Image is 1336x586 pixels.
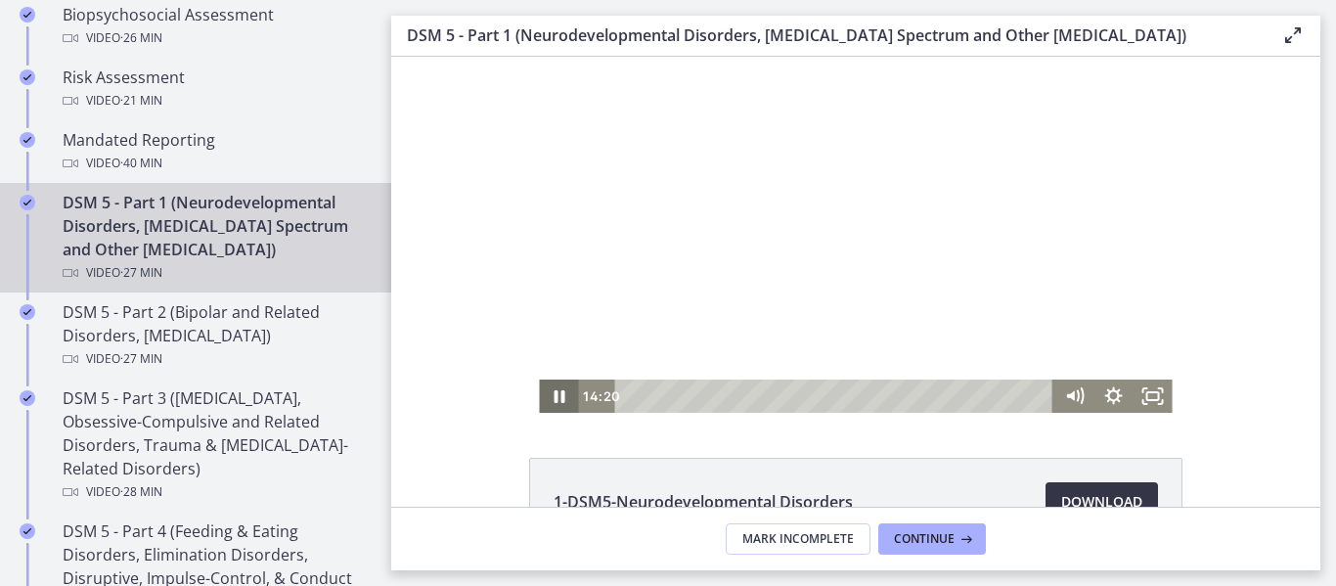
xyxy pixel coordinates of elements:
[63,26,368,50] div: Video
[20,69,35,85] i: Completed
[878,523,986,555] button: Continue
[120,152,162,175] span: · 40 min
[664,323,703,356] button: Mute
[63,66,368,113] div: Risk Assessment
[20,390,35,406] i: Completed
[63,128,368,175] div: Mandated Reporting
[120,261,162,285] span: · 27 min
[742,531,854,547] span: Mark Incomplete
[63,386,368,504] div: DSM 5 - Part 3 ([MEDICAL_DATA], Obsessive-Compulsive and Related Disorders, Trauma & [MEDICAL_DAT...
[391,57,1320,413] iframe: Video Lesson
[20,195,35,210] i: Completed
[554,490,853,514] span: 1-DSM5-Neurodevelopmental Disorders
[20,7,35,23] i: Completed
[1061,490,1142,514] span: Download
[63,89,368,113] div: Video
[894,531,955,547] span: Continue
[407,23,1250,47] h3: DSM 5 - Part 1 (Neurodevelopmental Disorders, [MEDICAL_DATA] Spectrum and Other [MEDICAL_DATA])
[120,26,162,50] span: · 26 min
[63,261,368,285] div: Video
[20,132,35,148] i: Completed
[703,323,742,356] button: Show settings menu
[20,304,35,320] i: Completed
[63,3,368,50] div: Biopsychosocial Assessment
[120,89,162,113] span: · 21 min
[63,347,368,371] div: Video
[63,480,368,504] div: Video
[63,300,368,371] div: DSM 5 - Part 2 (Bipolar and Related Disorders, [MEDICAL_DATA])
[726,523,870,555] button: Mark Incomplete
[63,191,368,285] div: DSM 5 - Part 1 (Neurodevelopmental Disorders, [MEDICAL_DATA] Spectrum and Other [MEDICAL_DATA])
[20,523,35,539] i: Completed
[1046,482,1158,521] a: Download
[120,480,162,504] span: · 28 min
[120,347,162,371] span: · 27 min
[742,323,781,356] button: Fullscreen
[63,152,368,175] div: Video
